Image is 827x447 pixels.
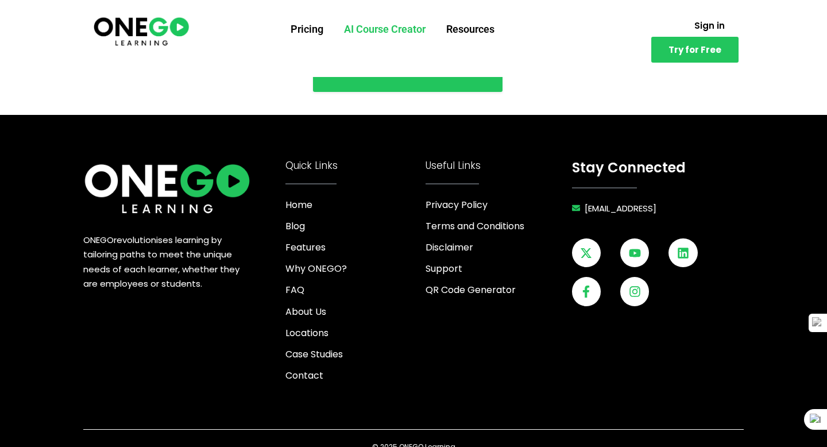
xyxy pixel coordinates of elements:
[426,161,566,171] h4: Useful Links
[572,161,744,175] h4: Stay Connected
[285,282,420,298] a: FAQ
[651,37,739,63] a: Try for Free
[285,325,420,341] a: Locations
[582,201,656,216] span: [EMAIL_ADDRESS]
[83,234,114,246] span: ONEGO
[426,218,524,234] span: Terms and Conditions
[436,14,505,44] a: Resources
[285,368,323,383] span: Contact
[83,161,252,215] img: ONE360 AI Corporate Learning
[83,234,239,290] span: revolutionises learning by tailoring paths to meet the unique needs of each learner, whether they...
[285,197,420,213] a: Home
[668,45,721,54] span: Try for Free
[285,218,420,234] a: Blog
[426,197,566,213] a: Privacy Policy
[426,261,566,276] a: Support
[285,325,329,341] span: Locations
[285,240,420,255] a: Features
[285,161,420,171] h4: Quick Links
[285,304,420,319] a: About Us
[285,261,420,276] a: Why ONEGO?
[426,282,566,298] a: QR Code Generator
[285,304,326,319] span: About Us
[426,282,516,298] span: QR Code Generator
[285,218,305,234] span: Blog
[681,14,739,37] a: Sign in
[426,240,566,255] a: Disclaimer
[334,14,436,44] a: AI Course Creator
[572,201,744,216] a: [EMAIL_ADDRESS]
[694,21,725,30] span: Sign in
[426,240,473,255] span: Disclaimer
[280,14,334,44] a: Pricing
[285,346,343,362] span: Case Studies
[285,346,420,362] a: Case Studies
[426,261,462,276] span: Support
[285,261,347,276] span: Why ONEGO?
[285,368,420,383] a: Contact
[285,197,312,213] span: Home
[426,218,566,234] a: Terms and Conditions
[426,197,488,213] span: Privacy Policy
[285,240,326,255] span: Features
[285,282,304,298] span: FAQ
